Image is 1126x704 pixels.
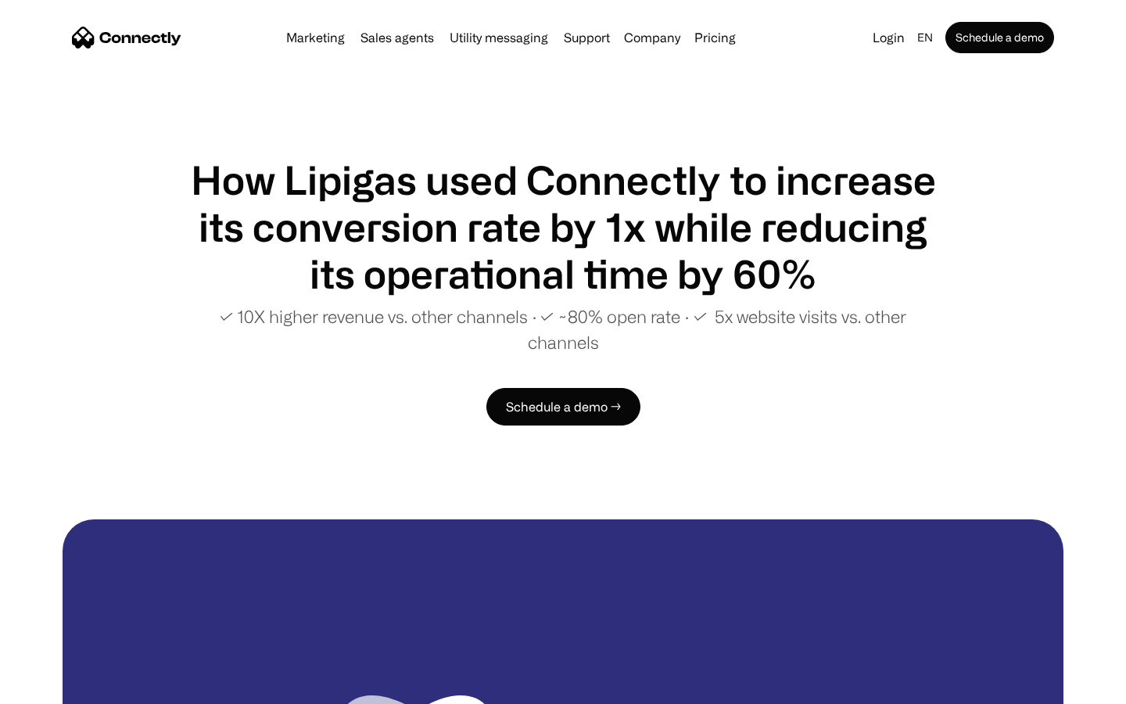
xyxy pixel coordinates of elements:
a: Utility messaging [443,31,554,44]
a: Schedule a demo → [486,388,640,426]
a: Support [558,31,616,44]
aside: Language selected: English [16,675,94,699]
div: Company [624,27,680,48]
ul: Language list [31,677,94,699]
a: Schedule a demo [945,22,1054,53]
h1: How Lipigas used Connectly to increase its conversion rate by 1x while reducing its operational t... [188,156,938,297]
p: ✓ 10X higher revenue vs. other channels ∙ ✓ ~80% open rate ∙ ✓ 5x website visits vs. other channels [188,304,938,355]
a: Login [866,27,911,48]
a: Marketing [280,31,351,44]
div: en [917,27,933,48]
a: Pricing [688,31,742,44]
a: Sales agents [354,31,440,44]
